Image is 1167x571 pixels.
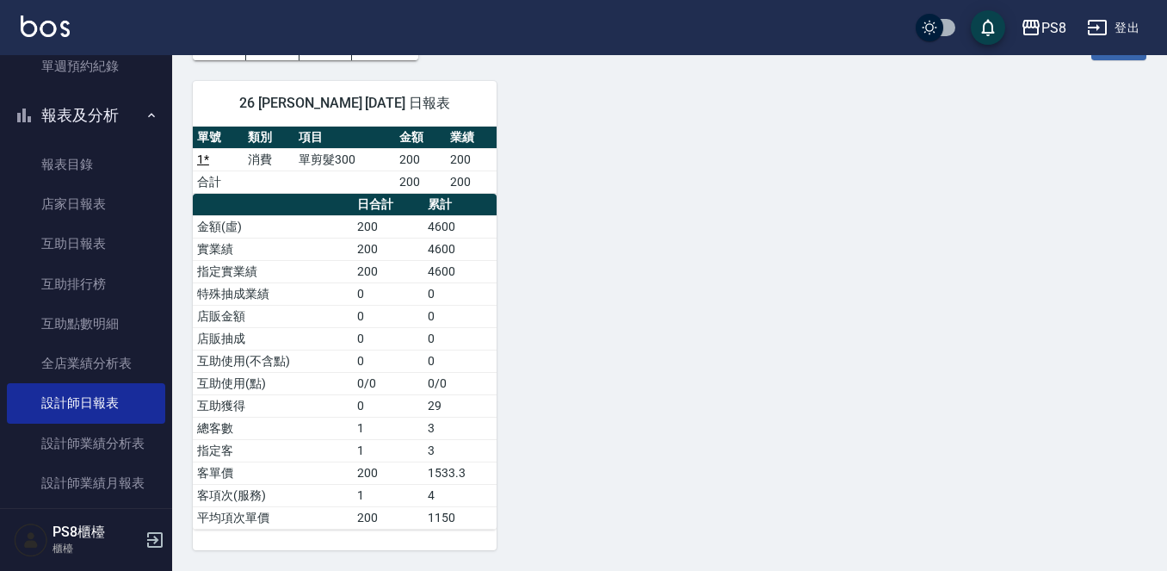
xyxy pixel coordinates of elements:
button: 報表及分析 [7,93,165,138]
td: 200 [353,462,423,484]
td: 0 [423,305,497,327]
table: a dense table [193,127,497,194]
a: 設計師業績月報表 [7,463,165,503]
td: 200 [395,148,446,171]
td: 平均項次單價 [193,506,353,529]
td: 互助使用(點) [193,372,353,394]
td: 1150 [423,506,497,529]
table: a dense table [193,194,497,530]
td: 0/0 [353,372,423,394]
td: 0 [353,282,423,305]
th: 累計 [423,194,497,216]
td: 200 [446,148,497,171]
td: 1533.3 [423,462,497,484]
td: 200 [353,506,423,529]
td: 總客數 [193,417,353,439]
td: 客單價 [193,462,353,484]
td: 客項次(服務) [193,484,353,506]
td: 200 [446,171,497,193]
td: 200 [353,260,423,282]
td: 店販金額 [193,305,353,327]
td: 互助獲得 [193,394,353,417]
h5: PS8櫃檯 [52,524,140,541]
th: 金額 [395,127,446,149]
td: 4600 [423,260,497,282]
td: 指定實業績 [193,260,353,282]
td: 3 [423,439,497,462]
td: 0 [423,282,497,305]
th: 單號 [193,127,244,149]
td: 0/0 [423,372,497,394]
td: 互助使用(不含點) [193,350,353,372]
td: 店販抽成 [193,327,353,350]
td: 1 [353,439,423,462]
span: 26 [PERSON_NAME] [DATE] 日報表 [213,95,476,112]
th: 日合計 [353,194,423,216]
td: 0 [353,327,423,350]
a: 互助點數明細 [7,304,165,344]
a: 互助日報表 [7,224,165,264]
td: 0 [353,394,423,417]
th: 類別 [244,127,294,149]
td: 0 [353,350,423,372]
td: 合計 [193,171,244,193]
td: 0 [423,327,497,350]
p: 櫃檯 [52,541,140,556]
td: 200 [395,171,446,193]
td: 4600 [423,238,497,260]
img: Logo [21,16,70,37]
button: 登出 [1080,12,1146,44]
a: 全店業績分析表 [7,344,165,383]
a: 報表目錄 [7,145,165,184]
td: 金額(虛) [193,215,353,238]
td: 200 [353,238,423,260]
td: 4600 [423,215,497,238]
a: 店家日報表 [7,184,165,224]
td: 特殊抽成業績 [193,282,353,305]
a: 設計師日報表 [7,383,165,423]
a: 互助排行榜 [7,264,165,304]
a: 設計師排行榜 [7,503,165,543]
th: 業績 [446,127,497,149]
td: 單剪髮300 [294,148,396,171]
td: 指定客 [193,439,353,462]
a: 設計師業績分析表 [7,424,165,463]
button: save [971,10,1005,45]
td: 29 [423,394,497,417]
td: 1 [353,484,423,506]
td: 1 [353,417,423,439]
th: 項目 [294,127,396,149]
td: 4 [423,484,497,506]
button: PS8 [1014,10,1073,46]
td: 200 [353,215,423,238]
td: 0 [353,305,423,327]
a: 單週預約紀錄 [7,47,165,86]
img: Person [14,523,48,557]
td: 實業績 [193,238,353,260]
div: PS8 [1041,17,1066,39]
td: 3 [423,417,497,439]
td: 0 [423,350,497,372]
td: 消費 [244,148,294,171]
